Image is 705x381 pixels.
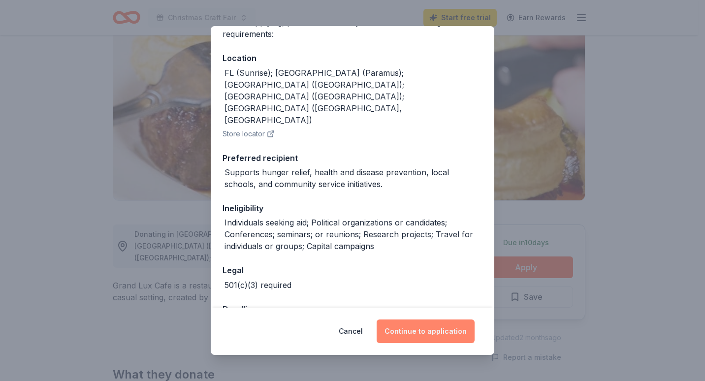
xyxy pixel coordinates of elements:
[224,279,291,291] div: 501(c)(3) required
[223,152,482,164] div: Preferred recipient
[377,319,475,343] button: Continue to application
[223,52,482,64] div: Location
[223,264,482,277] div: Legal
[223,128,275,140] button: Store locator
[339,319,363,343] button: Cancel
[223,16,482,40] div: Before applying, please make sure you fulfill the following requirements:
[223,303,482,316] div: Deadline
[223,202,482,215] div: Ineligibility
[224,166,482,190] div: Supports hunger relief, health and disease prevention, local schools, and community service initi...
[224,217,482,252] div: Individuals seeking aid; Political organizations or candidates; Conferences; seminars; or reunion...
[224,67,482,126] div: FL (Sunrise); [GEOGRAPHIC_DATA] (Paramus); [GEOGRAPHIC_DATA] ([GEOGRAPHIC_DATA]); [GEOGRAPHIC_DAT...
